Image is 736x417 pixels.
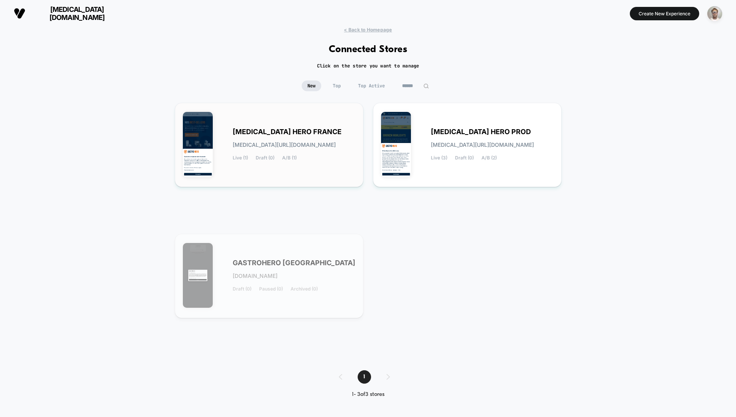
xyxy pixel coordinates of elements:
h2: Click on the store you want to manage [317,63,419,69]
span: Live (3) [431,155,447,161]
span: New [302,80,321,91]
img: GASTRO_HERO_PROD [381,112,411,177]
span: 1 [358,370,371,384]
span: [DOMAIN_NAME] [233,273,278,279]
span: [MEDICAL_DATA][URL][DOMAIN_NAME] [233,142,336,148]
span: [MEDICAL_DATA][URL][DOMAIN_NAME] [431,142,534,148]
span: A/B (2) [481,155,497,161]
span: Archived (0) [291,286,318,292]
button: ppic [705,6,724,21]
img: Visually logo [14,8,25,19]
span: Draft (0) [455,155,474,161]
div: 1 - 3 of 3 stores [331,391,405,398]
span: Draft (0) [256,155,274,161]
button: [MEDICAL_DATA][DOMAIN_NAME] [11,5,125,22]
span: Top Active [352,80,391,91]
span: Draft (0) [233,286,251,292]
img: GASTRO_HERO_FRANCE [183,112,213,177]
span: [MEDICAL_DATA] HERO PROD [431,129,531,135]
span: Live (1) [233,155,248,161]
span: Top [327,80,347,91]
span: < Back to Homepage [344,27,392,33]
img: edit [423,83,429,89]
h1: Connected Stores [329,44,407,55]
img: ppic [707,6,722,21]
span: A/B (1) [282,155,297,161]
span: GASTROHERO [GEOGRAPHIC_DATA] [233,260,355,266]
img: GASTROHERO_GERMANY [183,243,213,308]
span: [MEDICAL_DATA][DOMAIN_NAME] [31,5,123,21]
span: Paused (0) [259,286,283,292]
button: Create New Experience [630,7,699,20]
span: [MEDICAL_DATA] HERO FRANCE [233,129,342,135]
